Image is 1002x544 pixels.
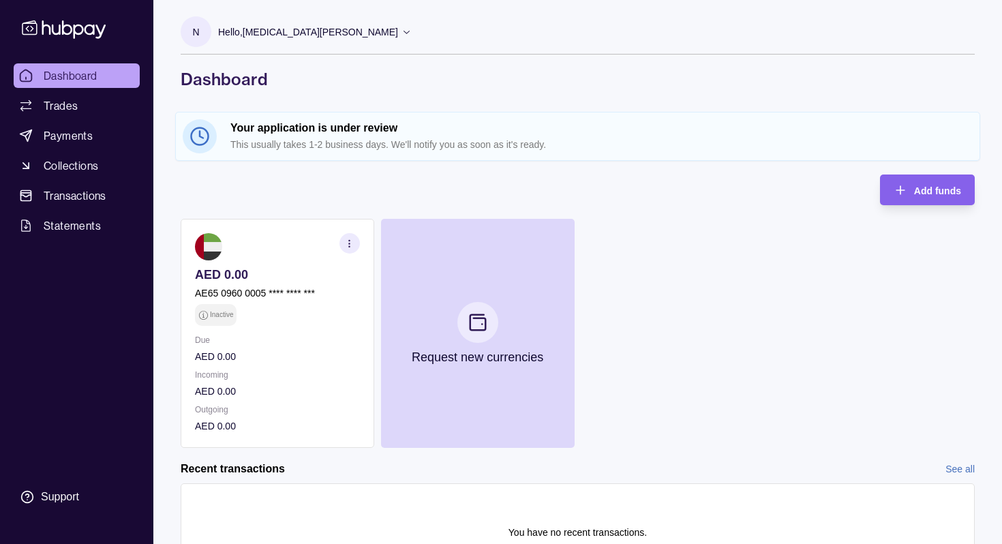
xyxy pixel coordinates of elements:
p: You have no recent transactions. [508,525,647,540]
p: AED 0.00 [195,384,360,399]
p: Hello, [MEDICAL_DATA][PERSON_NAME] [218,25,398,40]
span: Trades [44,97,78,114]
div: Support [41,489,79,504]
span: Collections [44,157,98,174]
span: Statements [44,217,101,234]
p: Due [195,333,360,348]
h1: Dashboard [181,68,975,90]
p: N [192,25,199,40]
a: Trades [14,93,140,118]
p: Outgoing [195,402,360,417]
a: Payments [14,123,140,148]
button: Add funds [880,175,975,205]
a: Transactions [14,183,140,208]
p: AED 0.00 [195,267,360,282]
span: Add funds [914,185,961,196]
p: Inactive [210,307,233,322]
a: Dashboard [14,63,140,88]
img: ae [195,233,222,260]
a: See all [945,462,975,477]
p: Incoming [195,367,360,382]
a: Statements [14,213,140,238]
a: Support [14,483,140,511]
span: Transactions [44,187,106,204]
p: This usually takes 1-2 business days. We'll notify you as soon as it's ready. [230,137,973,152]
a: Collections [14,153,140,178]
h2: Recent transactions [181,462,285,477]
h2: Your application is under review [230,121,973,136]
p: AED 0.00 [195,419,360,434]
p: AED 0.00 [195,349,360,364]
span: Dashboard [44,67,97,84]
button: Request new currencies [381,219,575,448]
p: Request new currencies [412,350,543,365]
span: Payments [44,127,93,144]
